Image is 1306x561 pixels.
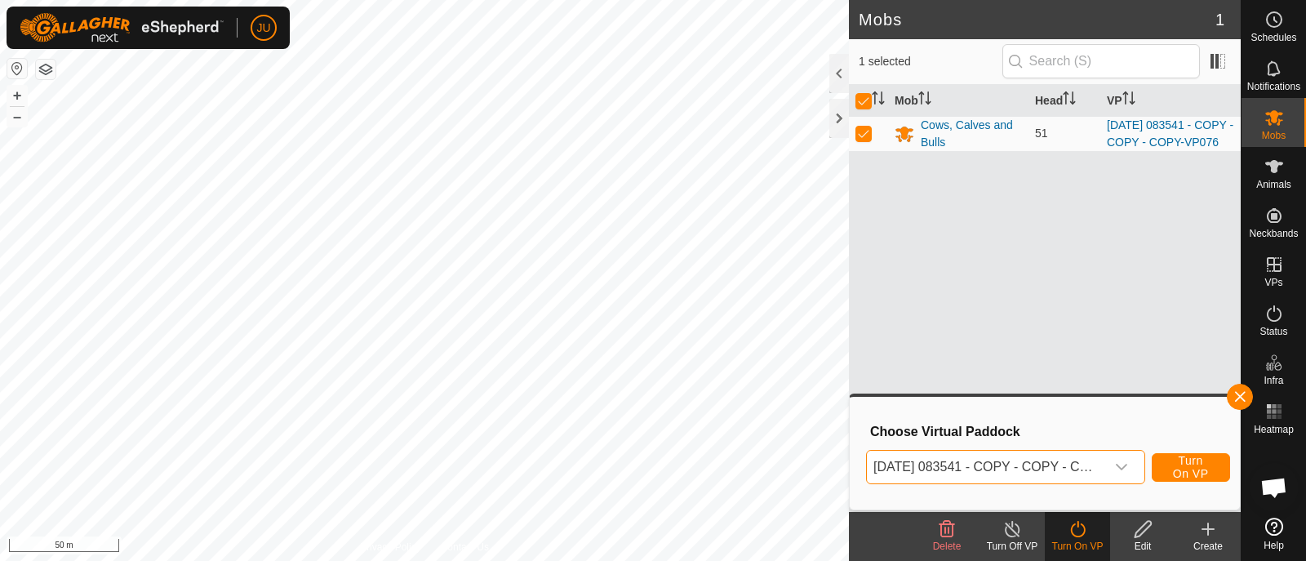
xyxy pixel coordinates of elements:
button: + [7,86,27,105]
button: Turn On VP [1152,453,1230,482]
span: Neckbands [1249,229,1298,238]
a: [DATE] 083541 - COPY - COPY - COPY-VP076 [1107,118,1233,149]
p-sorticon: Activate to sort [918,94,931,107]
a: Help [1242,511,1306,557]
span: Help [1264,541,1284,550]
span: Mobs [1262,131,1286,140]
img: Gallagher Logo [20,13,224,42]
span: 2025-08-12 083541 - COPY - COPY - COPY-VP077 [867,451,1105,483]
button: Map Layers [36,60,56,79]
button: Reset Map [7,59,27,78]
p-sorticon: Activate to sort [1063,94,1076,107]
span: Notifications [1247,82,1300,91]
span: Status [1259,327,1287,336]
span: 51 [1035,127,1048,140]
span: Heatmap [1254,425,1294,434]
div: Turn On VP [1045,539,1110,554]
span: Animals [1256,180,1291,189]
h2: Mobs [859,10,1215,29]
div: dropdown trigger [1105,451,1138,483]
a: Contact Us [441,540,489,554]
span: Turn On VP [1172,454,1210,480]
th: Mob [888,85,1028,117]
span: Schedules [1250,33,1296,42]
p-sorticon: Activate to sort [1122,94,1135,107]
input: Search (S) [1002,44,1200,78]
div: Cows, Calves and Bulls [921,117,1022,151]
span: 1 [1215,7,1224,32]
div: Create [1175,539,1241,554]
div: Open chat [1250,463,1299,512]
div: Edit [1110,539,1175,554]
button: – [7,107,27,127]
a: Privacy Policy [360,540,421,554]
th: VP [1100,85,1241,117]
span: Delete [933,541,962,552]
p-sorticon: Activate to sort [872,94,885,107]
span: VPs [1264,278,1282,287]
span: Infra [1264,376,1283,385]
div: Turn Off VP [979,539,1045,554]
span: JU [256,20,270,37]
span: 1 selected [859,53,1002,70]
h3: Choose Virtual Paddock [870,424,1224,439]
th: Head [1028,85,1100,117]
